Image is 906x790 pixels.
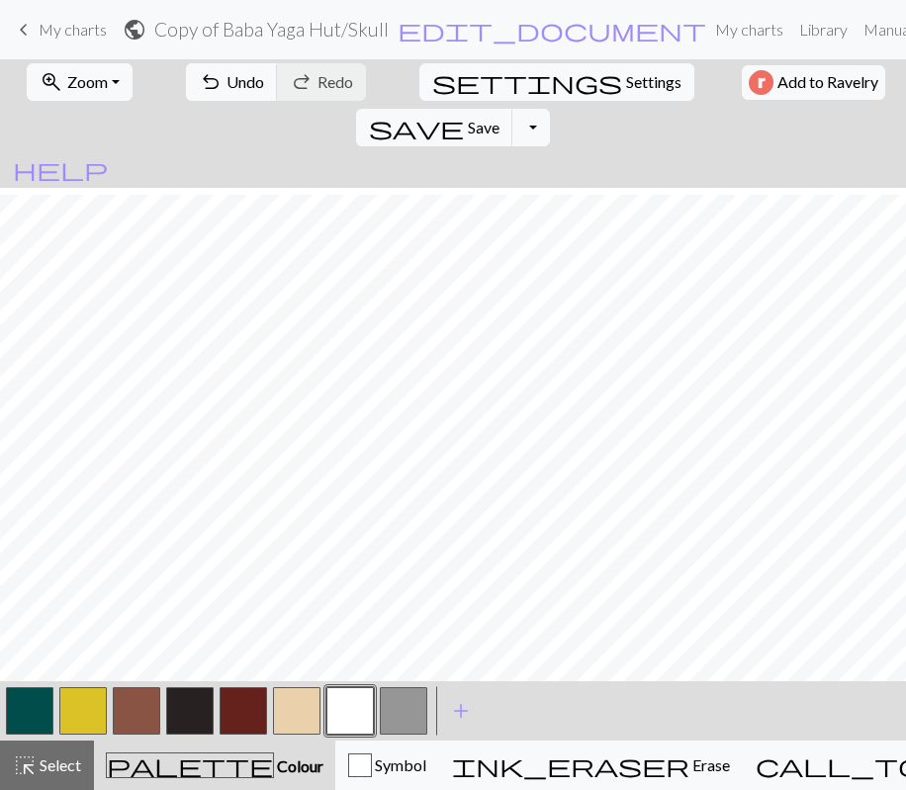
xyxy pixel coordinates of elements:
[398,16,706,44] span: edit_document
[13,751,37,779] span: highlight_alt
[626,70,681,94] span: Settings
[27,63,133,101] button: Zoom
[39,20,107,39] span: My charts
[154,18,389,41] h2: Copy of Baba Yaga Hut / Skull
[40,68,63,96] span: zoom_in
[777,70,878,95] span: Add to Ravelry
[226,72,264,91] span: Undo
[707,10,791,49] a: My charts
[335,741,439,790] button: Symbol
[432,68,622,96] span: settings
[94,741,335,790] button: Colour
[742,65,885,100] button: Add to Ravelry
[452,751,689,779] span: ink_eraser
[274,756,323,775] span: Colour
[37,755,81,774] span: Select
[12,13,107,46] a: My charts
[186,63,278,101] button: Undo
[67,72,108,91] span: Zoom
[107,751,273,779] span: palette
[468,118,499,136] span: Save
[199,68,223,96] span: undo
[12,16,36,44] span: keyboard_arrow_left
[432,70,622,94] i: Settings
[791,10,856,49] a: Library
[419,63,694,101] button: SettingsSettings
[123,16,146,44] span: public
[369,114,464,141] span: save
[749,70,773,95] img: Ravelry
[689,755,730,774] span: Erase
[13,155,108,183] span: help
[356,109,513,146] button: Save
[372,755,426,774] span: Symbol
[439,741,743,790] button: Erase
[449,697,473,725] span: add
